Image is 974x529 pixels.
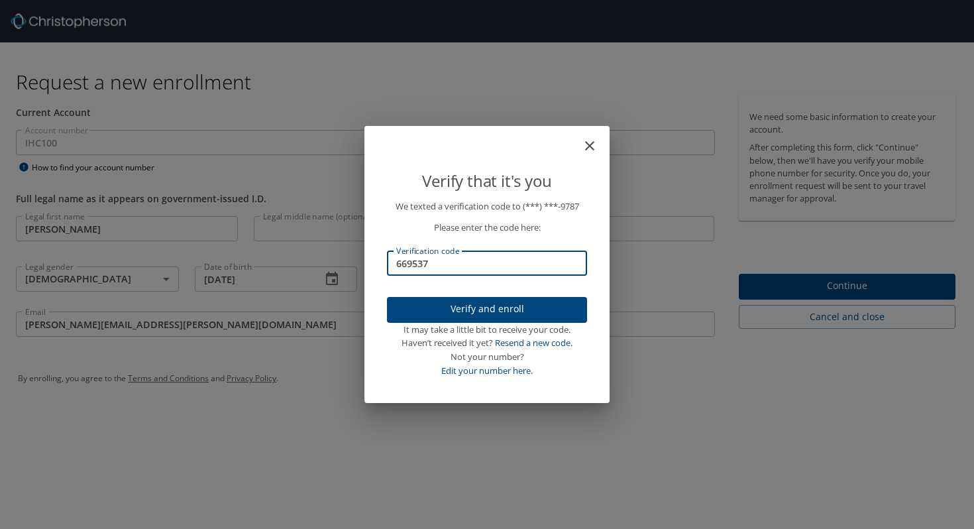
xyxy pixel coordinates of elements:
a: Edit your number here. [441,365,533,377]
a: Resend a new code. [495,337,572,349]
p: Please enter the code here: [387,221,587,235]
button: close [588,131,604,147]
p: Verify that it's you [387,168,587,194]
span: Verify and enroll [398,301,576,318]
p: We texted a verification code to (***) ***- 9787 [387,200,587,213]
div: Not your number? [387,350,587,364]
button: Verify and enroll [387,297,587,323]
div: Haven’t received it yet? [387,336,587,350]
div: It may take a little bit to receive your code. [387,323,587,337]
